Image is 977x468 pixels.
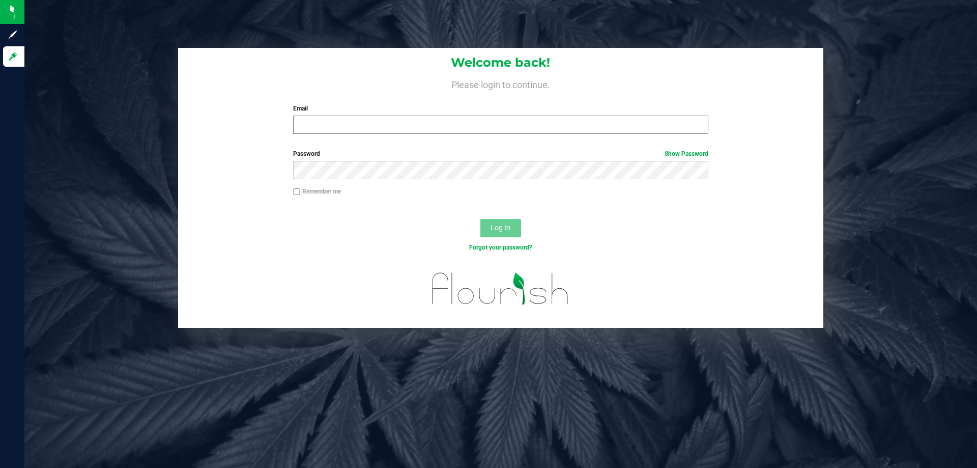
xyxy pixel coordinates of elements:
[8,30,18,40] inline-svg: Sign up
[491,224,510,232] span: Log In
[420,263,581,315] img: flourish_logo.svg
[469,244,532,251] a: Forgot your password?
[8,51,18,62] inline-svg: Log in
[480,219,521,237] button: Log In
[665,150,708,157] a: Show Password
[293,187,341,196] label: Remember me
[178,77,823,90] h4: Please login to continue.
[178,56,823,69] h1: Welcome back!
[293,150,320,157] span: Password
[293,104,708,113] label: Email
[293,188,300,196] input: Remember me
